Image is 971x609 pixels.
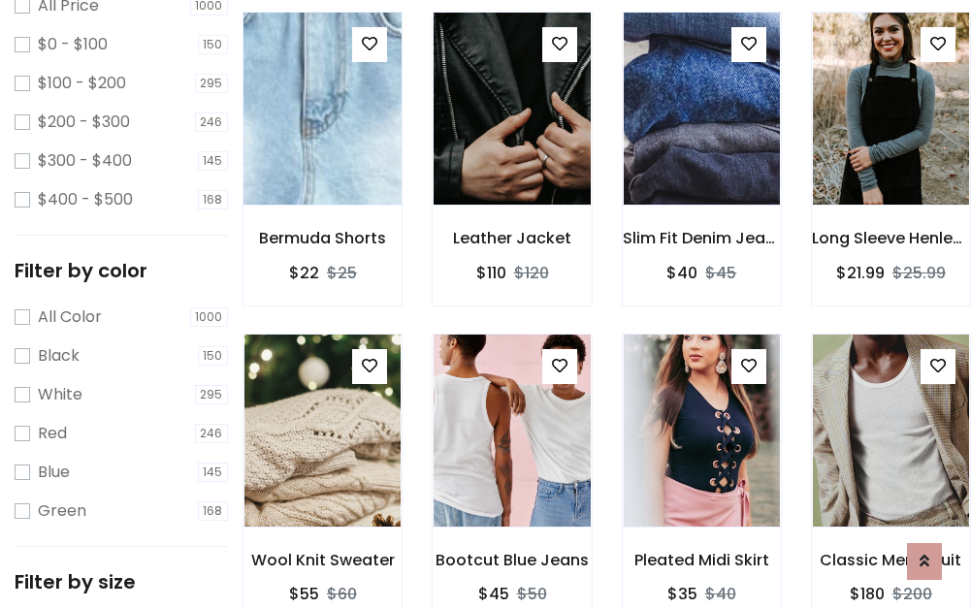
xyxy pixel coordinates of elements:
[198,190,229,209] span: 168
[243,551,402,569] h6: Wool Knit Sweater
[38,383,82,406] label: White
[705,262,736,284] del: $45
[892,583,932,605] del: $200
[198,346,229,366] span: 150
[478,585,509,603] h6: $45
[289,264,319,282] h6: $22
[15,259,228,282] h5: Filter by color
[514,262,549,284] del: $120
[327,583,357,605] del: $60
[517,583,547,605] del: $50
[623,229,781,247] h6: Slim Fit Denim Jeans
[327,262,357,284] del: $25
[195,385,229,404] span: 295
[812,551,970,569] h6: Classic Men's Suit
[433,551,591,569] h6: Bootcut Blue Jeans
[38,72,126,95] label: $100 - $200
[38,149,132,173] label: $300 - $400
[476,264,506,282] h6: $110
[667,585,697,603] h6: $35
[623,551,781,569] h6: Pleated Midi Skirt
[195,112,229,132] span: 246
[15,570,228,593] h5: Filter by size
[666,264,697,282] h6: $40
[38,33,108,56] label: $0 - $100
[836,264,885,282] h6: $21.99
[705,583,736,605] del: $40
[243,229,402,247] h6: Bermuda Shorts
[38,461,70,484] label: Blue
[38,344,80,368] label: Black
[190,307,229,327] span: 1000
[198,35,229,54] span: 150
[850,585,885,603] h6: $180
[198,501,229,521] span: 168
[38,499,86,523] label: Green
[289,585,319,603] h6: $55
[892,262,946,284] del: $25.99
[38,111,130,134] label: $200 - $300
[198,151,229,171] span: 145
[195,424,229,443] span: 246
[433,229,591,247] h6: Leather Jacket
[38,305,102,329] label: All Color
[198,463,229,482] span: 145
[38,422,67,445] label: Red
[195,74,229,93] span: 295
[38,188,133,211] label: $400 - $500
[812,229,970,247] h6: Long Sleeve Henley T-Shirt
